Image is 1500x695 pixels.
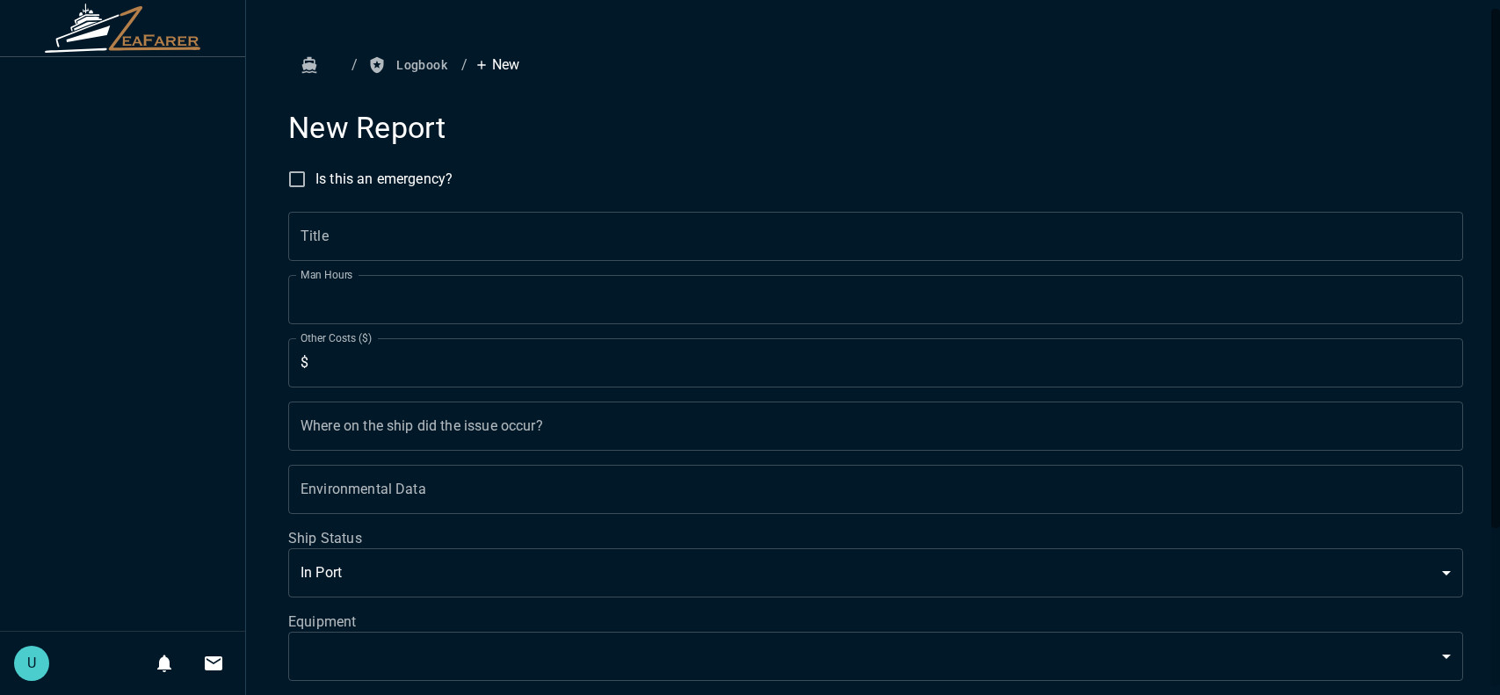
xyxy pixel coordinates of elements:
label: Ship Status [288,528,1463,548]
div: U [14,646,49,681]
li: / [461,54,467,76]
h4: New Report [288,110,1463,147]
img: ZeaFarer Logo [44,4,202,53]
li: / [351,54,358,76]
button: Invitations [196,646,231,681]
label: Other Costs ($) [301,330,372,345]
button: Notifications [147,646,182,681]
div: In Port [288,548,1463,597]
label: Equipment [288,612,1463,632]
span: Is this an emergency? [315,169,453,190]
p: New [475,54,519,76]
label: Man Hours [301,267,353,282]
p: $ [301,352,308,373]
button: Logbook [365,49,454,82]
